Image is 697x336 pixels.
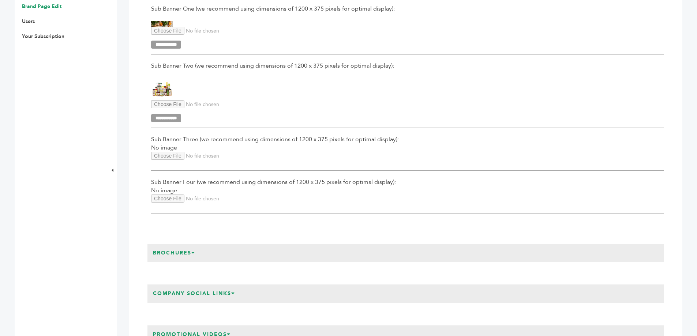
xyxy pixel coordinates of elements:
[147,244,201,262] h3: Brochures
[151,135,664,143] span: Sub Banner Three (we recommend using dimensions of 1200 x 375 pixels for optimal display):
[151,5,664,13] span: Sub Banner One (we recommend using dimensions of 1200 x 375 pixels for optimal display):
[22,33,64,40] a: Your Subscription
[151,178,664,214] div: No image
[22,3,61,10] a: Brand Page Edit
[151,21,173,27] img: BADIA SPICES,LLC
[22,18,35,25] a: Users
[147,284,241,303] h3: Company Social Links
[151,178,664,186] span: Sub Banner Four (we recommend using dimensions of 1200 x 375 pixels for optimal display):
[151,78,173,100] img: BADIA SPICES,LLC
[151,135,664,171] div: No image
[151,62,664,70] span: Sub Banner Two (we recommend using dimensions of 1200 x 375 pixels for optimal display):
